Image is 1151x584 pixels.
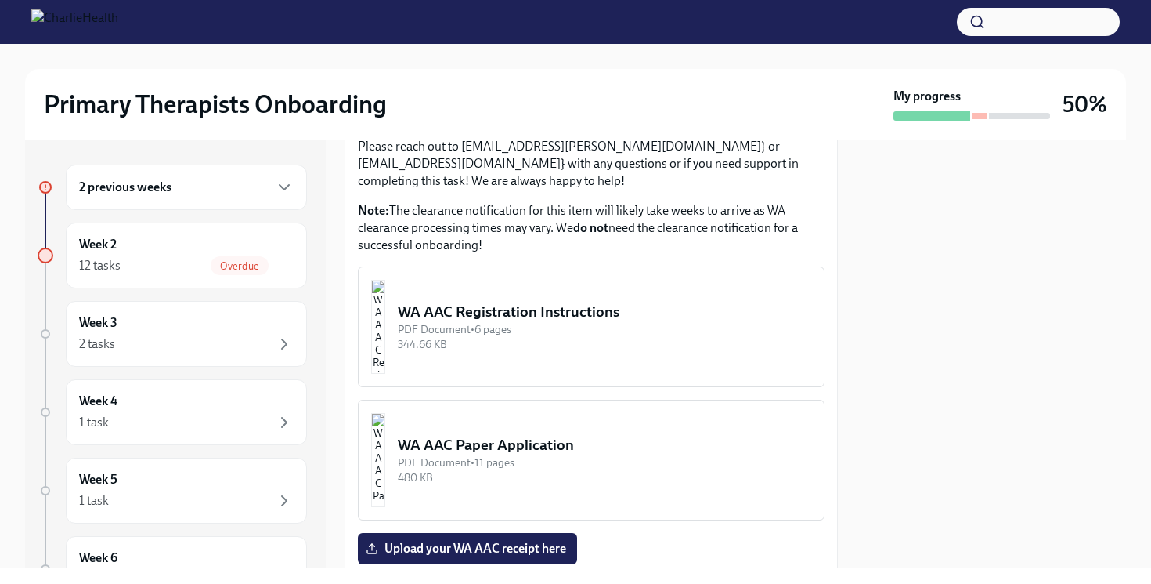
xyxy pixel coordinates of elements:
p: Please reach out to [EMAIL_ADDRESS][PERSON_NAME][DOMAIN_NAME]} or [EMAIL_ADDRESS][DOMAIN_NAME]} w... [358,138,824,190]
div: PDF Document • 6 pages [398,322,811,337]
span: Upload your WA AAC receipt here [369,541,566,557]
div: WA AAC Paper Application [398,435,811,455]
div: 2 previous weeks [66,165,307,210]
label: Upload your WA AAC receipt here [358,533,577,564]
img: CharlieHealth [31,9,118,34]
div: 344.66 KB [398,337,811,352]
h6: Week 6 [79,550,117,567]
div: 12 tasks [79,257,121,274]
img: WA AAC Paper Application [371,413,385,507]
h6: 2 previous weeks [79,179,171,196]
a: Week 41 task [38,379,307,445]
strong: Note: [358,203,389,218]
p: The clearance notification for this item will likely take weeks to arrive as WA clearance process... [358,202,824,254]
h6: Week 2 [79,236,117,253]
div: 2 tasks [79,336,115,353]
strong: do not [573,220,608,235]
div: 480 KB [398,470,811,485]
h3: 50% [1063,90,1107,118]
button: WA AAC Paper ApplicationPDF Document•11 pages480 KB [358,400,824,521]
h2: Primary Therapists Onboarding [44,89,387,120]
div: WA AAC Registration Instructions [398,302,811,322]
h6: Week 5 [79,471,117,488]
div: 1 task [79,414,109,431]
a: Week 51 task [38,458,307,524]
strong: My progress [893,88,961,105]
h6: Week 4 [79,393,117,410]
div: PDF Document • 11 pages [398,455,811,470]
a: Week 32 tasks [38,301,307,367]
h6: Week 3 [79,314,117,332]
button: WA AAC Registration InstructionsPDF Document•6 pages344.66 KB [358,267,824,387]
div: 1 task [79,492,109,510]
a: Week 212 tasksOverdue [38,223,307,288]
img: WA AAC Registration Instructions [371,280,385,374]
span: Overdue [211,260,269,272]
